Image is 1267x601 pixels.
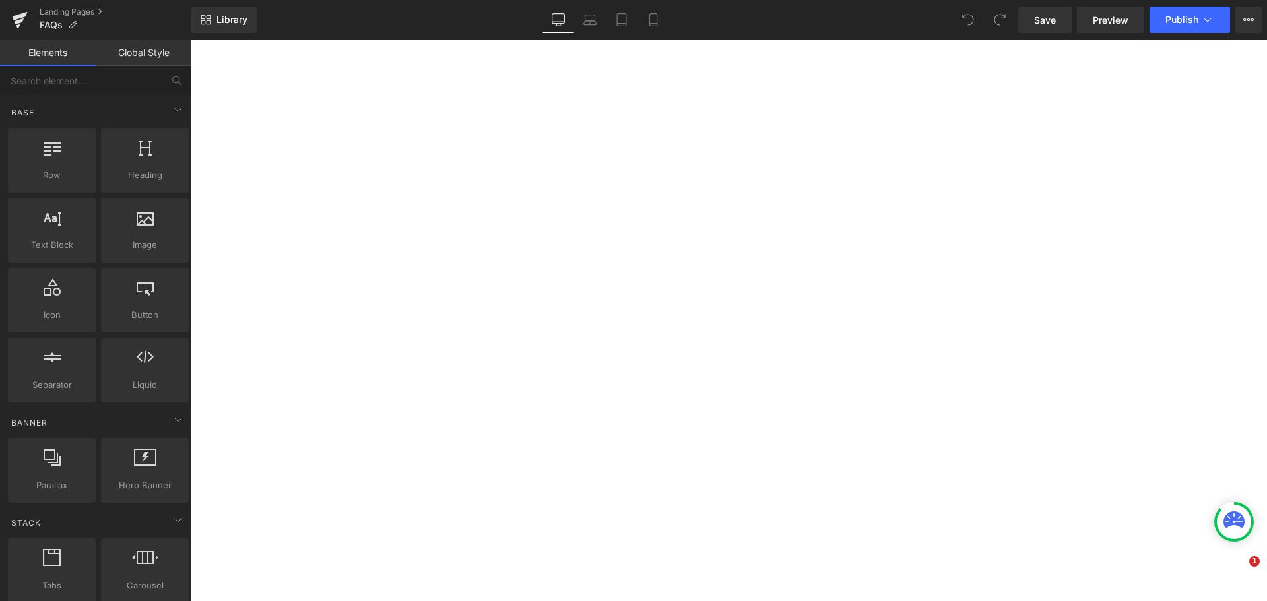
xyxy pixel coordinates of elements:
a: Landing Pages [40,7,191,17]
a: Mobile [637,7,669,33]
span: Image [105,238,185,252]
a: Desktop [542,7,574,33]
a: Global Style [96,40,191,66]
span: Stack [10,517,42,529]
a: Preview [1077,7,1144,33]
span: Separator [12,378,92,392]
button: More [1235,7,1262,33]
span: Icon [12,308,92,322]
span: 1 [1249,556,1260,567]
a: New Library [191,7,257,33]
span: Base [10,106,36,119]
span: Parallax [12,478,92,492]
button: Publish [1150,7,1230,33]
span: Save [1034,13,1056,27]
span: Publish [1165,15,1198,25]
span: Button [105,308,185,322]
span: Preview [1093,13,1128,27]
span: Liquid [105,378,185,392]
button: Redo [987,7,1013,33]
span: FAQs [40,20,63,30]
iframe: Intercom live chat [1222,556,1254,588]
span: Library [216,14,247,26]
span: Banner [10,416,49,429]
button: Undo [955,7,981,33]
a: Laptop [574,7,606,33]
span: Tabs [12,579,92,592]
span: Carousel [105,579,185,592]
span: Text Block [12,238,92,252]
span: Hero Banner [105,478,185,492]
span: Row [12,168,92,182]
span: Heading [105,168,185,182]
a: Tablet [606,7,637,33]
